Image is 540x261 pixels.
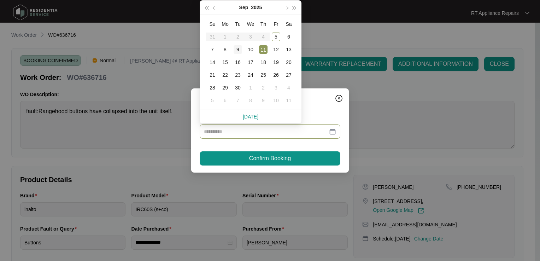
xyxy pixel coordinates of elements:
[257,81,270,94] td: 2025-10-02
[259,58,268,66] div: 18
[257,18,270,30] th: Th
[282,30,295,43] td: 2025-09-06
[244,43,257,56] td: 2025-09-10
[231,18,244,30] th: Tu
[259,45,268,54] div: 11
[244,56,257,69] td: 2025-09-17
[246,83,255,92] div: 1
[246,45,255,54] div: 10
[234,45,242,54] div: 9
[244,94,257,107] td: 2025-10-08
[272,45,280,54] div: 12
[270,30,282,43] td: 2025-09-05
[335,94,343,103] img: closeCircle
[272,96,280,105] div: 10
[284,83,293,92] div: 4
[284,58,293,66] div: 20
[219,18,231,30] th: Mo
[234,96,242,105] div: 7
[272,83,280,92] div: 3
[231,69,244,81] td: 2025-09-23
[282,43,295,56] td: 2025-09-13
[206,43,219,56] td: 2025-09-07
[257,69,270,81] td: 2025-09-25
[221,58,229,66] div: 15
[219,69,231,81] td: 2025-09-22
[200,151,340,166] button: Confirm Booking
[204,128,328,135] input: Date
[219,56,231,69] td: 2025-09-15
[282,69,295,81] td: 2025-09-27
[239,0,248,14] button: Sep
[282,18,295,30] th: Sa
[270,18,282,30] th: Fr
[270,81,282,94] td: 2025-10-03
[282,94,295,107] td: 2025-10-11
[270,56,282,69] td: 2025-09-19
[251,0,262,14] button: 2025
[234,83,242,92] div: 30
[270,43,282,56] td: 2025-09-12
[244,69,257,81] td: 2025-09-24
[257,56,270,69] td: 2025-09-18
[234,58,242,66] div: 16
[231,94,244,107] td: 2025-10-07
[219,94,231,107] td: 2025-10-06
[208,96,217,105] div: 5
[272,58,280,66] div: 19
[206,94,219,107] td: 2025-10-05
[284,96,293,105] div: 11
[244,18,257,30] th: We
[284,33,293,41] div: 6
[231,56,244,69] td: 2025-09-16
[257,94,270,107] td: 2025-10-09
[231,81,244,94] td: 2025-09-30
[284,71,293,79] div: 27
[284,45,293,54] div: 13
[272,71,280,79] div: 26
[249,154,291,163] span: Confirm Booking
[221,96,229,105] div: 6
[272,33,280,41] div: 5
[206,18,219,30] th: Su
[219,43,231,56] td: 2025-09-08
[244,81,257,94] td: 2025-10-01
[221,83,229,92] div: 29
[208,71,217,79] div: 21
[234,71,242,79] div: 23
[208,58,217,66] div: 14
[231,43,244,56] td: 2025-09-09
[270,69,282,81] td: 2025-09-26
[259,83,268,92] div: 2
[259,96,268,105] div: 9
[270,94,282,107] td: 2025-10-10
[246,58,255,66] div: 17
[208,45,217,54] div: 7
[246,71,255,79] div: 24
[282,56,295,69] td: 2025-09-20
[282,81,295,94] td: 2025-10-04
[208,83,217,92] div: 28
[243,114,258,120] a: [DATE]
[221,71,229,79] div: 22
[259,71,268,79] div: 25
[206,56,219,69] td: 2025-09-14
[333,93,345,104] button: Close
[219,81,231,94] td: 2025-09-29
[206,81,219,94] td: 2025-09-28
[221,45,229,54] div: 8
[257,43,270,56] td: 2025-09-11
[246,96,255,105] div: 8
[206,69,219,81] td: 2025-09-21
